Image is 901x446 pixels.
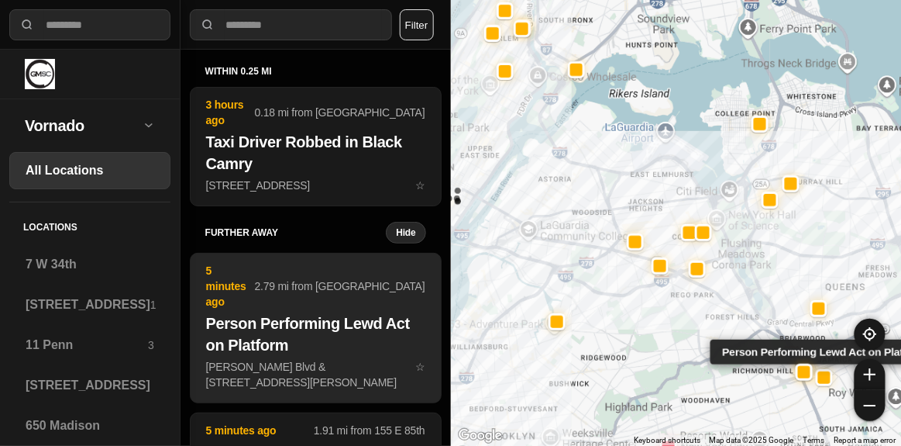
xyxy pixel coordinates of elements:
[855,319,886,350] button: recenter
[455,426,506,446] a: Open this area in Google Maps (opens a new window)
[190,360,442,373] a: 5 minutes ago2.79 mi from [GEOGRAPHIC_DATA]Person Performing Lewd Act on Platform[PERSON_NAME] Bl...
[396,226,415,239] small: Hide
[710,436,794,444] span: Map data ©2025 Google
[206,131,425,175] h2: Taxi Driver Robbed in Black Camry
[864,368,876,381] img: zoom-in
[26,161,154,180] h3: All Locations
[190,253,442,403] button: 5 minutes ago2.79 mi from [GEOGRAPHIC_DATA]Person Performing Lewd Act on Platform[PERSON_NAME] Bl...
[206,263,255,309] p: 5 minutes ago
[25,59,55,89] img: logo
[817,369,834,386] button: Person Performing Lewd Act on Platform
[25,115,143,137] h2: Vornado
[206,178,425,193] p: [STREET_ADDRESS]
[314,423,425,438] p: 1.91 mi from 155 E 85th
[148,337,154,353] p: 3
[26,376,154,395] h3: [STREET_ADDRESS]
[143,119,155,131] img: open
[855,390,886,421] button: zoom-out
[9,152,170,189] a: All Locations
[9,327,170,364] a: 11 Penn3
[26,417,154,435] h3: 650 Madison
[9,202,170,246] h5: Locations
[9,246,170,283] a: 7 W 34th
[205,226,387,239] h5: further away
[863,327,877,341] img: recenter
[834,436,896,444] a: Report a map error
[206,97,255,128] p: 3 hours ago
[415,179,425,192] span: star
[150,297,156,313] p: 1
[206,313,425,356] h2: Person Performing Lewd Act on Platform
[415,361,425,373] span: star
[19,17,35,33] img: search
[26,336,148,354] h3: 11 Penn
[200,17,215,33] img: search
[386,222,425,244] button: Hide
[190,178,442,192] a: 3 hours ago0.18 mi from [GEOGRAPHIC_DATA]Taxi Driver Robbed in Black Camry[STREET_ADDRESS]star
[400,9,434,40] button: Filter
[864,399,876,412] img: zoom-out
[9,407,170,444] a: 650 Madison
[9,367,170,404] a: [STREET_ADDRESS]
[9,286,170,323] a: [STREET_ADDRESS]1
[255,278,425,294] p: 2.79 mi from [GEOGRAPHIC_DATA]
[205,65,426,78] h5: within 0.25 mi
[855,359,886,390] button: zoom-in
[206,423,314,438] p: 5 minutes ago
[190,87,442,206] button: 3 hours ago0.18 mi from [GEOGRAPHIC_DATA]Taxi Driver Robbed in Black Camry[STREET_ADDRESS]star
[455,426,506,446] img: Google
[803,436,825,444] a: Terms
[634,435,700,446] button: Keyboard shortcuts
[26,296,150,314] h3: [STREET_ADDRESS]
[26,255,154,274] h3: 7 W 34th
[255,105,425,120] p: 0.18 mi from [GEOGRAPHIC_DATA]
[206,359,425,390] p: [PERSON_NAME] Blvd & [STREET_ADDRESS][PERSON_NAME]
